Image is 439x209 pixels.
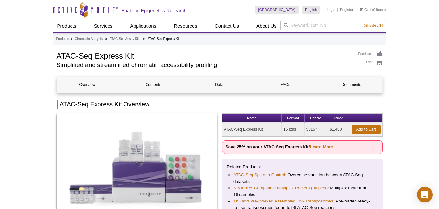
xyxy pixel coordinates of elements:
[226,144,333,149] strong: Save 25% on your ATAC-Seq Express Kit!
[255,77,316,93] a: FAQs
[360,7,371,12] a: Cart
[123,77,184,93] a: Contents
[310,144,333,149] a: Learn More
[282,123,305,137] td: 16 rxns
[280,20,386,31] input: Keyword, Cat. No.
[233,185,328,191] a: Nextera™-Compatible Multiplex Primers (96 plex)
[105,37,107,41] li: »
[122,8,187,14] h2: Enabling Epigenetics Research
[321,77,382,93] a: Documents
[417,187,433,202] div: Open Intercom Messenger
[282,114,305,123] th: Format
[358,51,383,58] a: Feedback
[352,125,381,134] a: Add to Cart
[255,6,299,14] a: [GEOGRAPHIC_DATA]
[233,172,371,185] li: : Overcome variation between ATAC-Seq datasets
[328,123,350,137] td: $1,480
[189,77,250,93] a: Data
[233,172,285,178] a: ATAC-Seq Spike-In Control
[75,36,103,42] a: Chromatin Analysis
[362,22,385,28] button: Search
[233,198,333,204] a: Tn5 and Pre-indexed Assembled Tn5 Transposomes
[57,77,118,93] a: Overview
[222,123,282,137] td: ATAC-Seq Express Kit
[328,114,350,123] th: Price
[110,36,140,42] a: ATAC-Seq Assay Kits
[90,20,117,32] a: Services
[364,23,383,28] span: Search
[358,59,383,67] a: Print
[327,7,335,12] a: Login
[222,114,282,123] th: Name
[305,123,328,137] td: 53157
[302,6,320,14] a: English
[143,37,145,41] li: »
[340,7,353,12] a: Register
[233,185,371,198] li: : Multiplex more than 16 samples
[360,8,363,11] img: Your Cart
[71,37,72,41] li: »
[227,164,378,170] p: Related Products:
[211,20,243,32] a: Contact Us
[56,36,69,42] a: Products
[126,20,160,32] a: Applications
[305,114,328,123] th: Cat No.
[57,51,352,60] h1: ATAC-Seq Express Kit
[337,6,338,14] li: |
[57,100,383,109] h2: ATAC-Seq Express Kit Overview
[147,37,180,41] li: ATAC-Seq Express Kit
[360,6,386,14] li: (0 items)
[57,62,352,68] h2: Simplified and streamlined chromatin accessibility profiling
[170,20,201,32] a: Resources
[53,20,80,32] a: Products
[252,20,280,32] a: About Us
